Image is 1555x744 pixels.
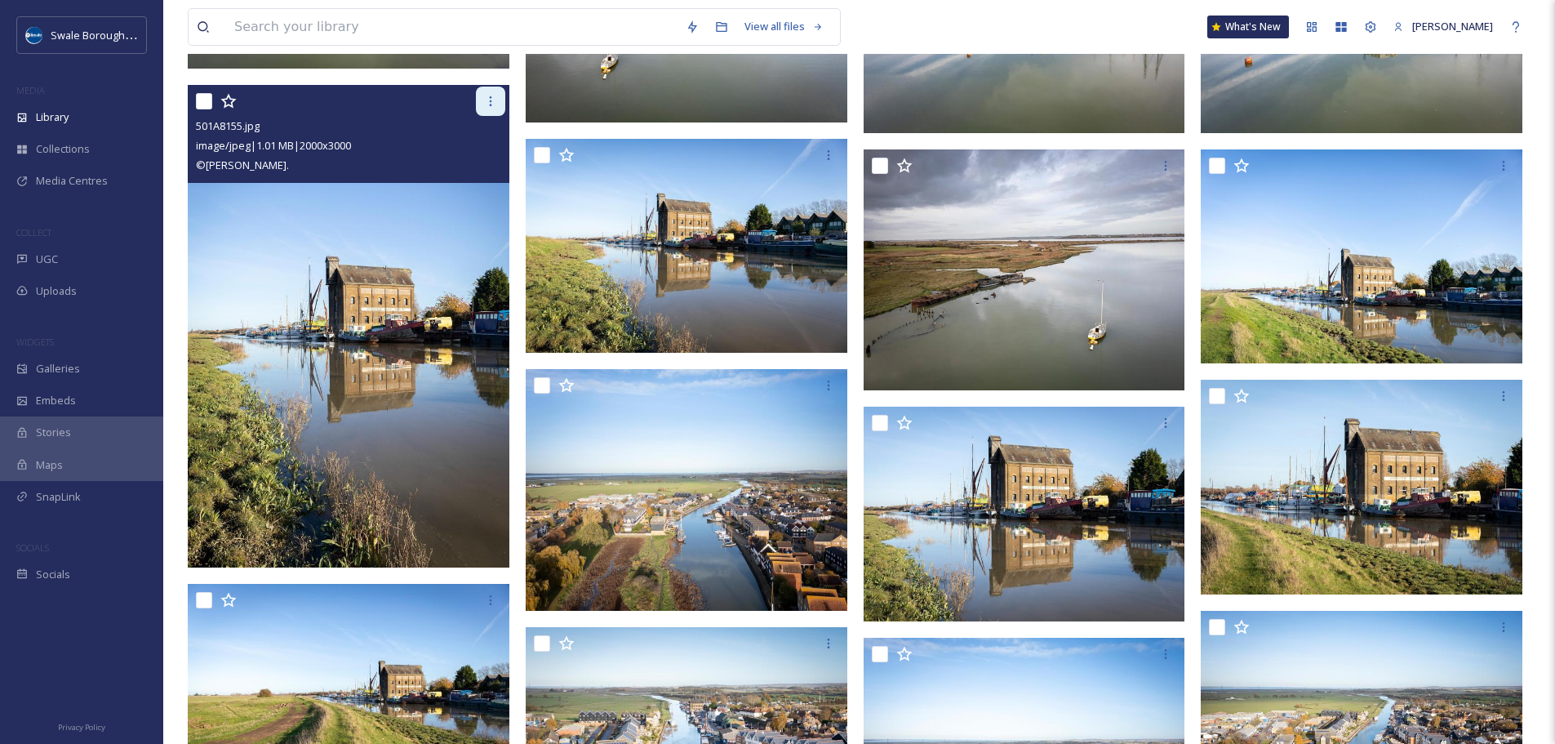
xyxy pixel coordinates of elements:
span: image/jpeg | 1.01 MB | 2000 x 3000 [196,138,351,153]
span: COLLECT [16,226,51,238]
a: What's New [1207,16,1289,38]
span: Socials [36,567,70,582]
span: MEDIA [16,84,45,96]
span: SnapLink [36,489,81,505]
a: Privacy Policy [58,716,105,736]
span: Library [36,109,69,125]
a: [PERSON_NAME] [1385,11,1501,42]
img: 501A8154.jpg [526,139,847,354]
span: Maps [36,457,63,473]
span: Uploads [36,283,77,299]
span: © [PERSON_NAME]. [196,158,289,172]
span: UGC [36,252,58,267]
span: Swale Borough Council [51,27,163,42]
img: 501A8157.jpg [1201,149,1522,363]
span: Galleries [36,361,80,376]
span: [PERSON_NAME] [1412,19,1493,33]
span: Embeds [36,393,76,408]
img: DJI_0286.jpg [526,369,847,611]
span: WIDGETS [16,336,54,348]
a: View all files [736,11,832,42]
span: Privacy Policy [58,722,105,733]
img: 501A8155.jpg [188,85,509,568]
span: 501A8155.jpg [196,118,260,133]
input: Search your library [226,9,678,45]
img: DJI_0299.jpg [864,149,1185,391]
span: Collections [36,141,90,157]
img: 501A8153.jpg [864,407,1185,621]
img: Swale-Borough-Council-default-social-image.png [26,27,42,43]
img: 501A8152.jpg [1201,380,1522,595]
span: Media Centres [36,173,108,189]
span: Stories [36,425,71,440]
span: SOCIALS [16,541,49,554]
